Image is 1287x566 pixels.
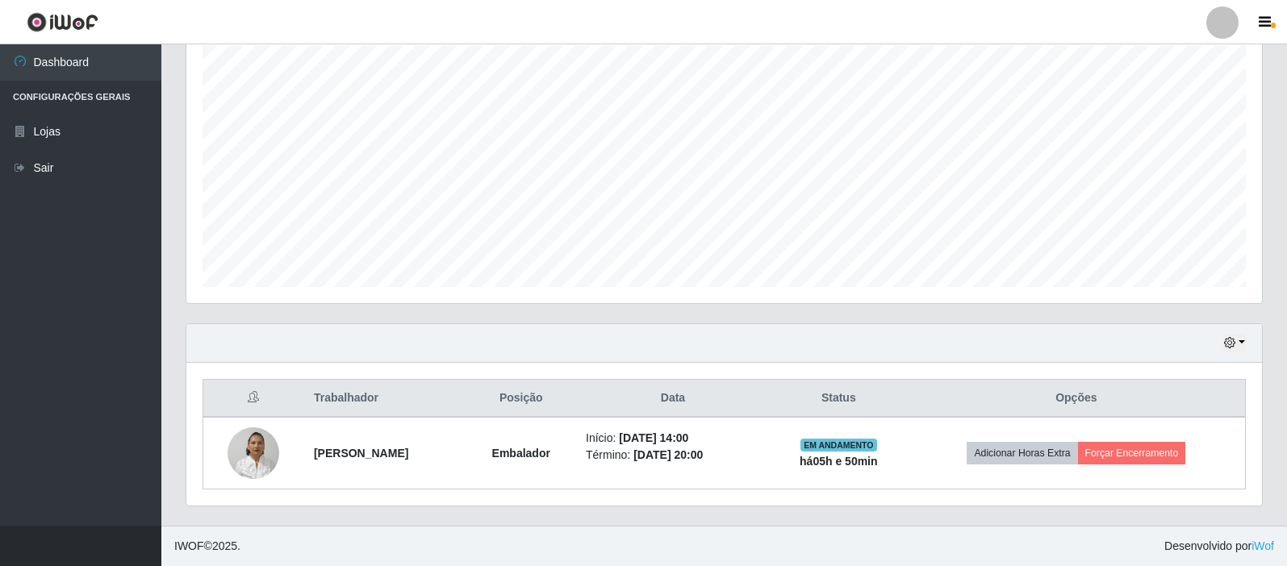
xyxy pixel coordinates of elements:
img: 1675303307649.jpeg [228,418,279,487]
button: Forçar Encerramento [1078,442,1186,464]
img: CoreUI Logo [27,12,98,32]
time: [DATE] 20:00 [633,448,703,461]
th: Status [770,380,908,418]
strong: [PERSON_NAME] [314,447,408,460]
span: EM ANDAMENTO [800,439,877,452]
th: Opções [908,380,1246,418]
span: IWOF [174,539,204,552]
li: Término: [586,447,760,464]
th: Posição [466,380,576,418]
button: Adicionar Horas Extra [967,442,1077,464]
strong: Embalador [492,447,550,460]
th: Data [576,380,770,418]
strong: há 05 h e 50 min [800,455,878,468]
span: © 2025 . [174,538,240,555]
li: Início: [586,430,760,447]
a: iWof [1251,539,1274,552]
time: [DATE] 14:00 [619,431,688,444]
th: Trabalhador [304,380,466,418]
span: Desenvolvido por [1164,538,1274,555]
